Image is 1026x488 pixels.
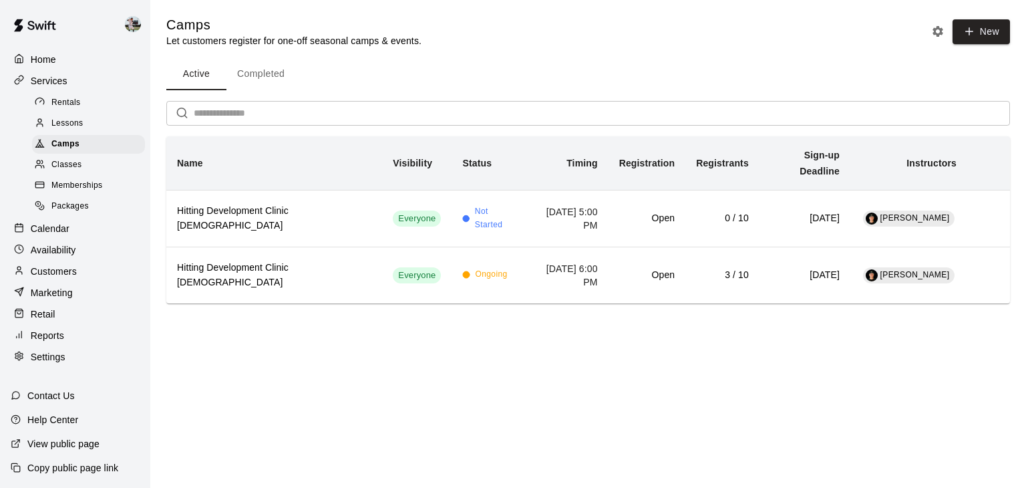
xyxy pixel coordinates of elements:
a: Classes [32,155,150,176]
a: Retail [11,304,140,324]
span: Camps [51,138,79,151]
span: Not Started [475,205,516,232]
div: Camps [32,135,145,154]
span: Rentals [51,96,81,110]
div: Rentals [32,94,145,112]
a: Calendar [11,219,140,239]
a: New [948,25,1010,37]
b: Sign-up Deadline [800,150,840,176]
div: Lessons [32,114,145,133]
h6: Open [619,268,675,283]
p: Calendar [31,222,69,235]
a: Services [11,71,140,91]
p: Settings [31,350,65,364]
a: Rentals [32,92,150,113]
b: Status [462,158,492,168]
h6: 3 / 10 [696,268,749,283]
img: Matt Hill [125,16,141,32]
span: Ongoing [475,268,507,281]
p: Marketing [31,286,73,299]
div: This service is visible to all of your customers [393,267,441,283]
div: This service is visible to all of your customers [393,211,441,227]
a: Customers [11,261,140,281]
b: Registrants [696,158,749,168]
a: Packages [32,197,150,217]
table: simple table [166,136,1010,303]
span: Everyone [393,269,441,282]
b: Name [177,158,203,168]
h6: 0 / 10 [696,211,749,226]
b: Timing [566,158,598,168]
a: Availability [11,240,140,260]
span: Classes [51,158,81,172]
a: Home [11,49,140,70]
a: Memberships [32,176,150,197]
b: Instructors [906,158,957,168]
a: Settings [11,347,140,367]
a: Camps [32,134,150,155]
p: Customers [31,265,77,278]
img: Hank Dodson [866,213,878,225]
a: Marketing [11,283,140,303]
h6: Open [619,211,675,226]
h6: [DATE] [770,211,840,226]
h6: Hitting Development Clinic [DEMOGRAPHIC_DATA] [177,261,371,290]
p: Let customers register for one-off seasonal camps & events. [166,34,421,47]
p: Services [31,74,67,88]
b: Visibility [393,158,432,168]
span: [PERSON_NAME] [880,270,950,279]
button: Completed [226,58,295,90]
td: [DATE] 6:00 PM [527,247,609,303]
div: Memberships [32,176,145,195]
button: Active [166,58,226,90]
p: Copy public page link [27,461,118,475]
img: Hank Dodson [866,269,878,281]
a: Lessons [32,113,150,134]
span: Packages [51,200,89,213]
span: [PERSON_NAME] [880,213,950,223]
span: Everyone [393,213,441,225]
button: Camp settings [928,21,948,41]
h5: Camps [166,16,421,34]
p: Reports [31,329,64,342]
span: Memberships [51,179,102,193]
b: Registration [619,158,675,168]
td: [DATE] 5:00 PM [527,190,609,247]
div: Matt Hill [122,11,150,37]
p: View public page [27,437,100,451]
p: Help Center [27,413,78,426]
p: Contact Us [27,389,75,402]
span: Lessons [51,117,83,130]
div: Classes [32,156,145,174]
p: Retail [31,308,55,321]
div: Packages [32,197,145,216]
button: New [953,19,1010,44]
h6: [DATE] [770,268,840,283]
h6: Hitting Development Clinic [DEMOGRAPHIC_DATA] [177,204,371,233]
p: Availability [31,243,76,257]
a: Reports [11,326,140,346]
p: Home [31,53,56,66]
